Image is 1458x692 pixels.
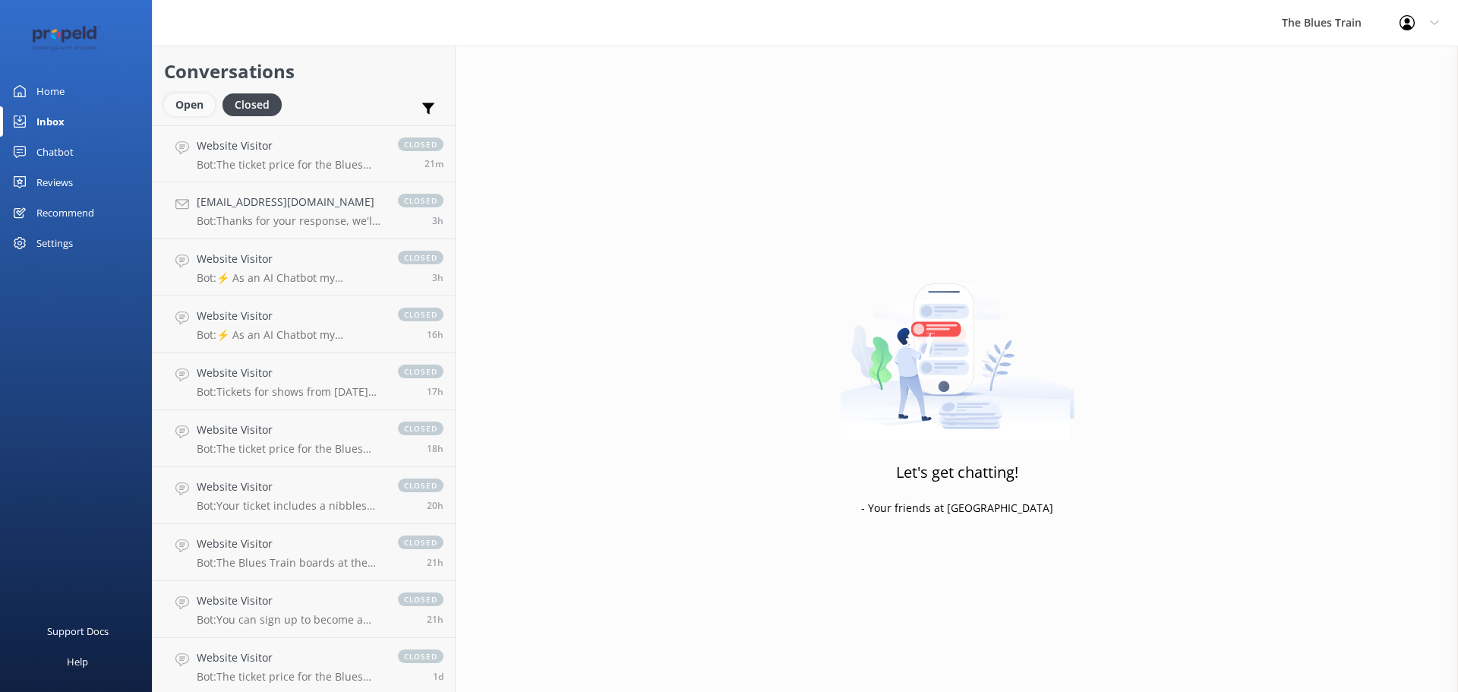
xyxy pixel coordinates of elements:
div: Reviews [36,167,73,197]
h4: Website Visitor [197,137,383,154]
span: closed [398,137,443,151]
h4: Website Visitor [197,308,383,324]
span: Sep 23 2025 10:55am (UTC +10:00) Australia/Sydney [432,214,443,227]
span: closed [398,251,443,264]
a: Open [164,96,222,112]
h4: Website Visitor [197,479,383,495]
p: Bot: Tickets for shows from [DATE] onwards will be announced in late 2025. For [DATE], please che... [197,385,383,399]
span: Sep 23 2025 10:40am (UTC +10:00) Australia/Sydney [432,271,443,284]
a: Website VisitorBot:The ticket price for the Blues Train is currently $175 per person. This includ... [153,410,455,467]
h4: Website Visitor [197,422,383,438]
p: Bot: ⚡ As an AI Chatbot my understanding of some questions is limited. Please rephrase your quest... [197,271,383,285]
span: Sep 22 2025 04:53pm (UTC +10:00) Australia/Sydney [427,556,443,569]
p: Bot: Your ticket includes a nibbles box and all drinks. However, meals are not included. You can ... [197,499,383,513]
span: closed [398,592,443,606]
div: Chatbot [36,137,74,167]
img: artwork of a man stealing a conversation from at giant smartphone [840,251,1075,441]
div: Closed [222,93,282,116]
div: Inbox [36,106,65,137]
span: Sep 22 2025 09:39pm (UTC +10:00) Australia/Sydney [427,328,443,341]
div: Home [36,76,65,106]
h4: Website Visitor [197,536,383,552]
p: Bot: ⚡ As an AI Chatbot my understanding of some questions is limited. Please rephrase your quest... [197,328,383,342]
h4: Website Visitor [197,649,383,666]
span: Sep 22 2025 04:48pm (UTC +10:00) Australia/Sydney [427,613,443,626]
img: 12-1677471078.png [23,26,110,51]
span: Sep 23 2025 01:51pm (UTC +10:00) Australia/Sydney [424,157,443,170]
a: Closed [222,96,289,112]
div: Help [67,646,88,677]
p: Bot: Thanks for your response, we'll get back to you as soon as we can during opening hours. [197,214,383,228]
a: Website VisitorBot:Your ticket includes a nibbles box and all drinks. However, meals are not incl... [153,467,455,524]
span: Sep 22 2025 05:29pm (UTC +10:00) Australia/Sydney [427,499,443,512]
span: Sep 22 2025 07:13pm (UTC +10:00) Australia/Sydney [427,442,443,455]
h2: Conversations [164,57,443,86]
h4: Website Visitor [197,251,383,267]
p: Bot: The Blues Train boards at the [GEOGRAPHIC_DATA]. [197,556,383,570]
h4: [EMAIL_ADDRESS][DOMAIN_NAME] [197,194,383,210]
div: Recommend [36,197,94,228]
a: Website VisitorBot:You can sign up to become a Blues Train VIP for free and enjoy exclusive benef... [153,581,455,638]
p: - Your friends at [GEOGRAPHIC_DATA] [861,500,1053,517]
span: closed [398,365,443,378]
span: Sep 22 2025 08:40pm (UTC +10:00) Australia/Sydney [427,385,443,398]
h4: Website Visitor [197,365,383,381]
div: Support Docs [47,616,109,646]
p: Bot: You can sign up to become a Blues Train VIP for free and enjoy exclusive benefits like pre-s... [197,613,383,627]
a: Website VisitorBot:The ticket price for the Blues Train is currently $175 per person. This includ... [153,125,455,182]
p: Bot: The ticket price for the Blues Train is currently $175 per person. This includes the night o... [197,158,383,172]
a: Website VisitorBot:Tickets for shows from [DATE] onwards will be announced in late 2025. For [DAT... [153,353,455,410]
a: [EMAIL_ADDRESS][DOMAIN_NAME]Bot:Thanks for your response, we'll get back to you as soon as we can... [153,182,455,239]
p: Bot: The ticket price for the Blues Train is currently $175 per person. This includes the night o... [197,670,383,684]
div: Open [164,93,215,116]
span: closed [398,422,443,435]
h3: Let's get chatting! [896,460,1018,485]
a: Website VisitorBot:⚡ As an AI Chatbot my understanding of some questions is limited. Please rephr... [153,239,455,296]
p: Bot: The ticket price for the Blues Train is currently $175 per person. This includes the night o... [197,442,383,456]
span: Sep 22 2025 11:19am (UTC +10:00) Australia/Sydney [433,670,443,683]
span: closed [398,308,443,321]
span: closed [398,194,443,207]
span: closed [398,649,443,663]
span: closed [398,536,443,549]
a: Website VisitorBot:⚡ As an AI Chatbot my understanding of some questions is limited. Please rephr... [153,296,455,353]
h4: Website Visitor [197,592,383,609]
div: Settings [36,228,73,258]
span: closed [398,479,443,492]
a: Website VisitorBot:The Blues Train boards at the [GEOGRAPHIC_DATA].closed21h [153,524,455,581]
